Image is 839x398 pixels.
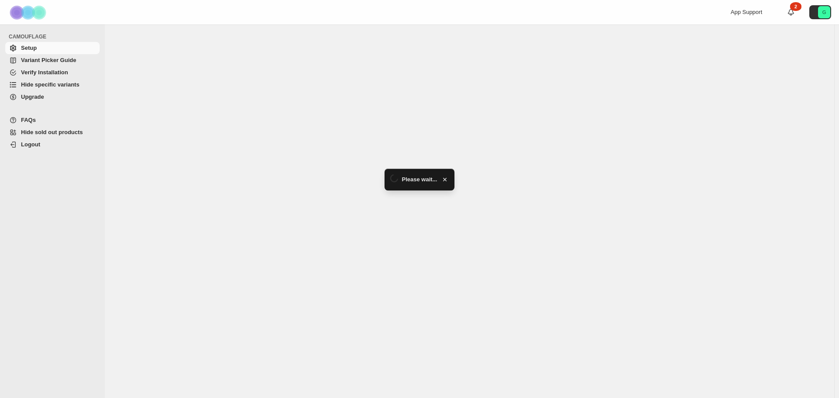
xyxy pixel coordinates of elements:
[822,10,826,15] text: G
[21,93,44,100] span: Upgrade
[21,141,40,148] span: Logout
[21,129,83,135] span: Hide sold out products
[5,79,100,91] a: Hide specific variants
[5,66,100,79] a: Verify Installation
[731,9,762,15] span: App Support
[21,81,80,88] span: Hide specific variants
[9,33,101,40] span: CAMOUFLAGE
[7,0,51,24] img: Camouflage
[21,69,68,76] span: Verify Installation
[21,45,37,51] span: Setup
[21,57,76,63] span: Variant Picker Guide
[787,8,795,17] a: 2
[818,6,830,18] span: Avatar with initials G
[5,91,100,103] a: Upgrade
[21,117,36,123] span: FAQs
[790,2,801,11] div: 2
[5,138,100,151] a: Logout
[5,114,100,126] a: FAQs
[809,5,831,19] button: Avatar with initials G
[5,42,100,54] a: Setup
[5,126,100,138] a: Hide sold out products
[5,54,100,66] a: Variant Picker Guide
[402,175,437,184] span: Please wait...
